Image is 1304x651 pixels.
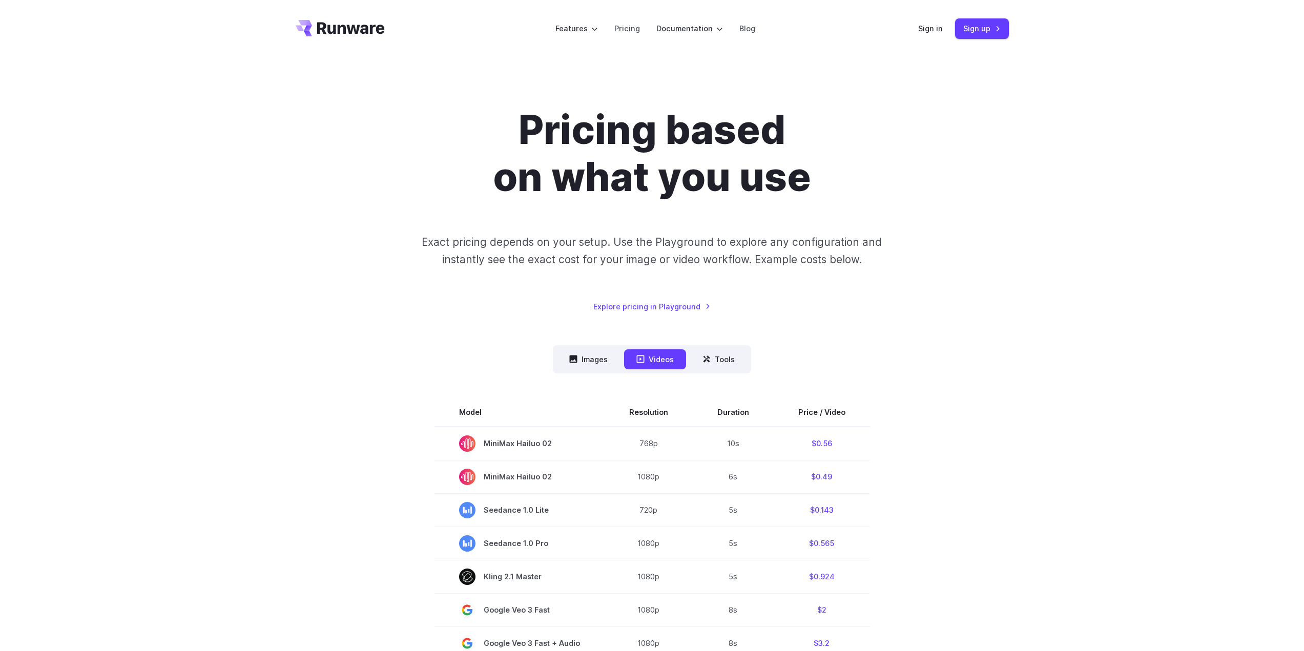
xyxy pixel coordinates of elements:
a: Explore pricing in Playground [593,301,711,312]
td: 5s [693,527,774,560]
td: 6s [693,460,774,493]
a: Pricing [614,23,640,34]
td: $0.924 [774,560,870,593]
td: $0.565 [774,527,870,560]
td: 1080p [605,593,693,626]
td: $2 [774,593,870,626]
td: 5s [693,560,774,593]
p: Exact pricing depends on your setup. Use the Playground to explore any configuration and instantl... [402,234,901,268]
td: 1080p [605,527,693,560]
td: 1080p [605,560,693,593]
a: Sign in [918,23,943,34]
th: Model [434,398,605,427]
td: 5s [693,493,774,527]
th: Duration [693,398,774,427]
button: Videos [624,349,686,369]
label: Documentation [656,23,723,34]
button: Images [557,349,620,369]
span: MiniMax Hailuo 02 [459,469,580,485]
th: Resolution [605,398,693,427]
a: Go to / [296,20,385,36]
th: Price / Video [774,398,870,427]
td: $0.56 [774,427,870,460]
span: Google Veo 3 Fast [459,602,580,618]
label: Features [555,23,598,34]
td: $0.143 [774,493,870,527]
span: MiniMax Hailuo 02 [459,435,580,452]
span: Seedance 1.0 Lite [459,502,580,518]
td: 1080p [605,460,693,493]
td: 720p [605,493,693,527]
button: Tools [690,349,747,369]
a: Sign up [955,18,1009,38]
span: Kling 2.1 Master [459,569,580,585]
td: 8s [693,593,774,626]
a: Blog [739,23,755,34]
span: Seedance 1.0 Pro [459,535,580,552]
h1: Pricing based on what you use [367,107,938,201]
td: 10s [693,427,774,460]
td: $0.49 [774,460,870,493]
td: 768p [605,427,693,460]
